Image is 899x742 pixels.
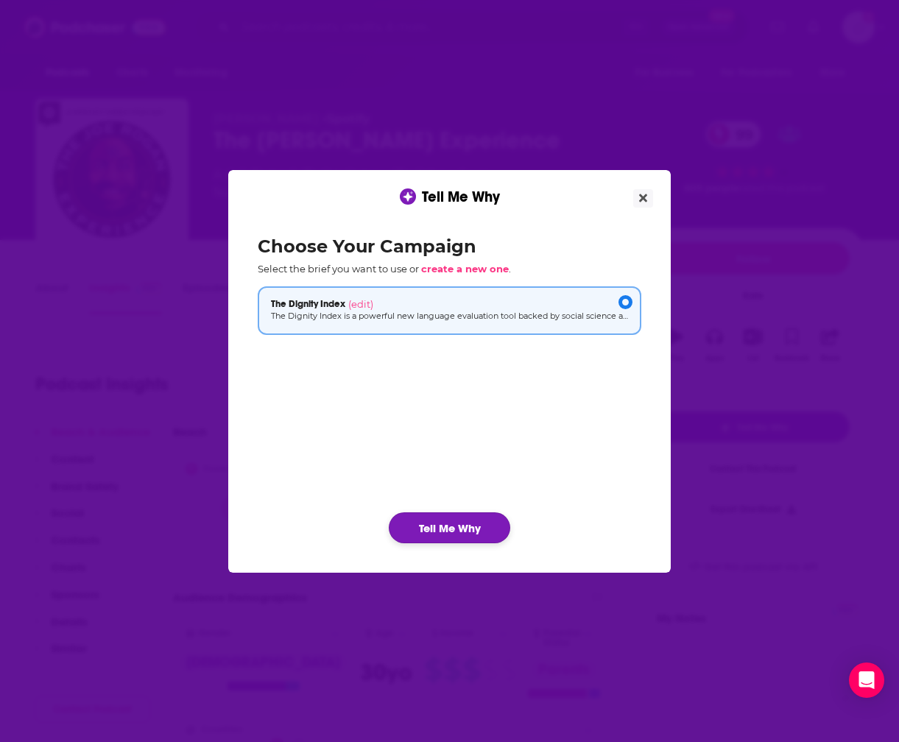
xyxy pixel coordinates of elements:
[421,263,509,275] span: create a new one
[402,191,414,202] img: tell me why sparkle
[258,236,641,257] h2: Choose Your Campaign
[271,298,345,310] span: The Dignity Index
[348,298,373,310] span: (edit)
[422,188,500,206] span: Tell Me Why
[389,512,510,543] button: Tell Me Why
[849,662,884,698] div: Open Intercom Messenger
[271,310,628,322] p: The Dignity Index is a powerful new language evaluation tool backed by social science and [PERSON...
[633,189,653,208] button: Close
[258,263,641,275] p: Select the brief you want to use or .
